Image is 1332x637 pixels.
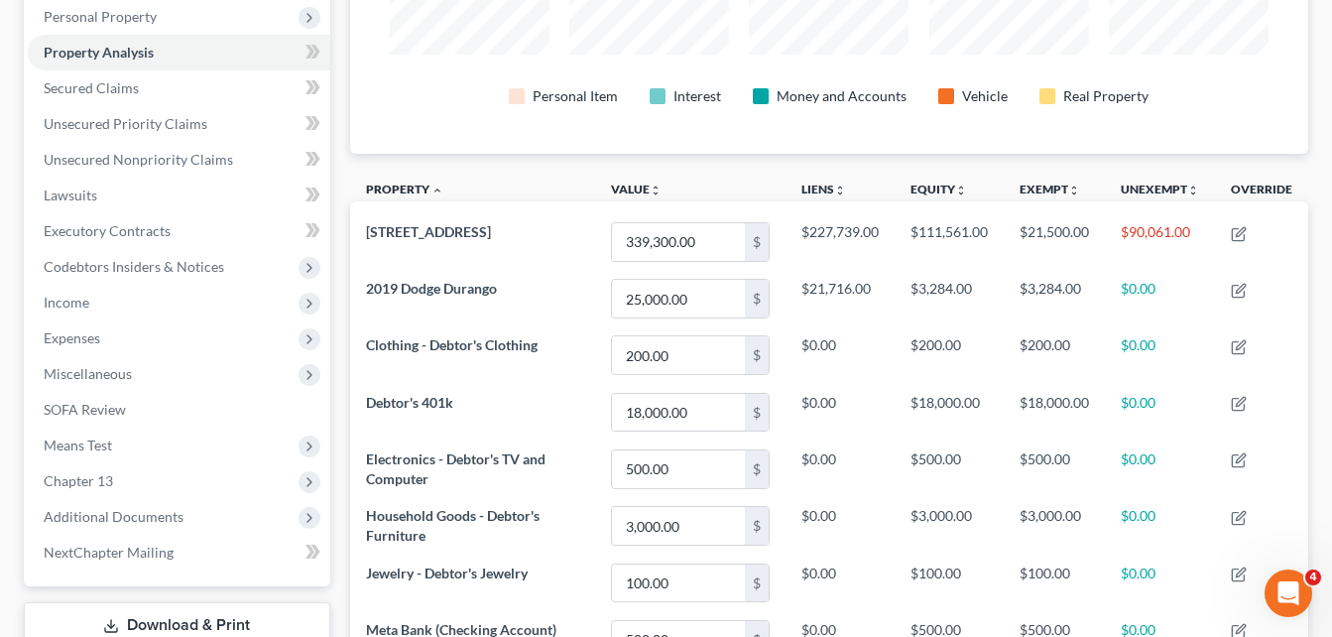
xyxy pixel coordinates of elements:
td: $0.00 [1105,498,1215,555]
i: unfold_more [1187,185,1199,196]
span: Personal Property [44,8,157,25]
td: $200.00 [1004,327,1105,384]
div: Interest [673,86,721,106]
input: 0.00 [612,394,745,432]
a: Secured Claims [28,70,330,106]
span: Property Analysis [44,44,154,61]
i: unfold_more [834,185,846,196]
span: Secured Claims [44,79,139,96]
span: 2019 Dodge Durango [366,280,497,297]
td: $111,561.00 [895,213,1004,270]
td: $18,000.00 [895,384,1004,441]
input: 0.00 [612,450,745,488]
td: $0.00 [786,498,895,555]
a: Executory Contracts [28,213,330,249]
input: 0.00 [612,507,745,545]
span: Clothing - Debtor's Clothing [366,336,538,353]
a: Unsecured Nonpriority Claims [28,142,330,178]
td: $0.00 [786,555,895,611]
a: Unsecured Priority Claims [28,106,330,142]
div: Vehicle [962,86,1008,106]
td: $0.00 [1105,327,1215,384]
span: Unsecured Priority Claims [44,115,207,132]
span: Debtor's 401k [366,394,453,411]
div: $ [745,280,769,318]
span: Executory Contracts [44,222,171,239]
span: Miscellaneous [44,365,132,382]
a: Liensunfold_more [801,182,846,196]
div: Money and Accounts [777,86,907,106]
td: $0.00 [786,327,895,384]
span: SOFA Review [44,401,126,418]
span: Jewelry - Debtor's Jewelry [366,565,528,581]
div: $ [745,223,769,261]
td: $3,000.00 [895,498,1004,555]
td: $3,284.00 [895,271,1004,327]
td: $0.00 [1105,441,1215,497]
td: $21,716.00 [786,271,895,327]
a: NextChapter Mailing [28,535,330,571]
span: Expenses [44,329,100,346]
i: unfold_more [650,185,662,196]
div: $ [745,394,769,432]
input: 0.00 [612,223,745,261]
td: $3,284.00 [1004,271,1105,327]
a: Exemptunfold_more [1020,182,1080,196]
td: $500.00 [1004,441,1105,497]
span: Additional Documents [44,508,183,525]
span: Means Test [44,437,112,453]
td: $100.00 [1004,555,1105,611]
td: $90,061.00 [1105,213,1215,270]
td: $227,739.00 [786,213,895,270]
span: 4 [1305,570,1321,585]
a: Unexemptunfold_more [1121,182,1199,196]
input: 0.00 [612,565,745,602]
div: Real Property [1063,86,1149,106]
span: Household Goods - Debtor's Furniture [366,507,540,544]
a: Property Analysis [28,35,330,70]
iframe: Intercom live chat [1265,570,1312,617]
td: $200.00 [895,327,1004,384]
td: $18,000.00 [1004,384,1105,441]
a: SOFA Review [28,392,330,428]
td: $21,500.00 [1004,213,1105,270]
div: $ [745,507,769,545]
a: Equityunfold_more [910,182,967,196]
td: $3,000.00 [1004,498,1105,555]
input: 0.00 [612,336,745,374]
span: [STREET_ADDRESS] [366,223,491,240]
span: NextChapter Mailing [44,544,174,561]
td: $500.00 [895,441,1004,497]
input: 0.00 [612,280,745,318]
div: Personal Item [533,86,618,106]
div: $ [745,565,769,602]
td: $100.00 [895,555,1004,611]
span: Chapter 13 [44,472,113,489]
a: Lawsuits [28,178,330,213]
td: $0.00 [1105,271,1215,327]
span: Electronics - Debtor's TV and Computer [366,450,545,487]
td: $0.00 [1105,555,1215,611]
div: $ [745,450,769,488]
td: $0.00 [1105,384,1215,441]
i: unfold_more [1068,185,1080,196]
span: Income [44,294,89,311]
td: $0.00 [786,441,895,497]
span: Unsecured Nonpriority Claims [44,151,233,168]
div: $ [745,336,769,374]
a: Valueunfold_more [611,182,662,196]
i: unfold_more [955,185,967,196]
th: Override [1215,170,1308,214]
a: Property expand_less [366,182,443,196]
i: expand_less [431,185,443,196]
span: Codebtors Insiders & Notices [44,258,224,275]
td: $0.00 [786,384,895,441]
span: Lawsuits [44,187,97,203]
